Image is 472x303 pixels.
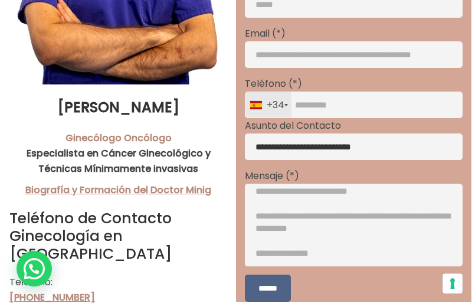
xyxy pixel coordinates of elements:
[9,131,227,175] strong: Especialista en Cáncer Ginecológico y Técnicas Mínimamente invasivas
[245,168,463,184] p: Mensaje (*)
[9,131,227,146] a: Ginecólogo Oncólogo
[250,92,291,118] div: +34
[245,26,463,41] p: Email (*)
[245,76,463,92] p: Teléfono (*)
[9,183,227,198] a: Biografía y Formación del Doctor Minig
[9,210,227,263] h2: Teléfono de Contacto Ginecología en [GEOGRAPHIC_DATA]
[442,273,463,294] button: Sus preferencias de consentimiento para tecnologías de seguimiento
[245,118,463,133] p: Asunto del Contacto
[245,92,291,118] div: Spain (España): +34
[17,251,52,286] div: WhatsApp contact
[57,97,179,117] strong: [PERSON_NAME]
